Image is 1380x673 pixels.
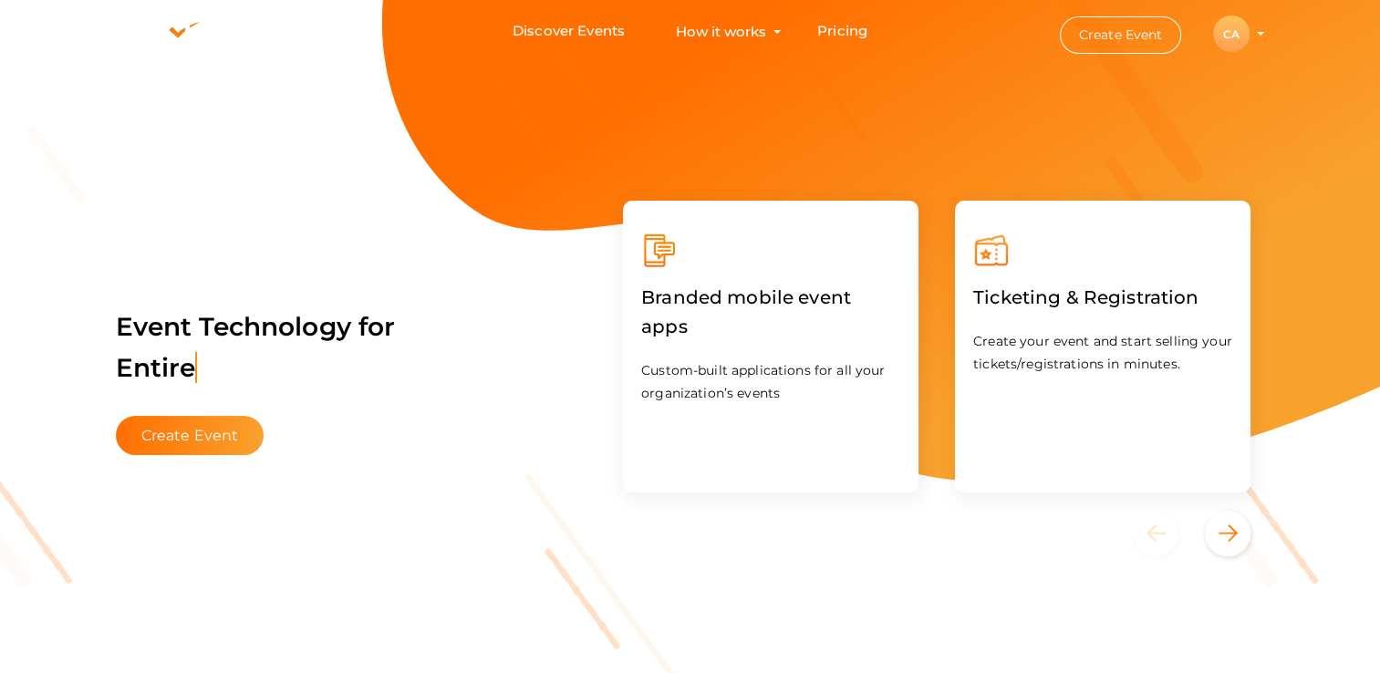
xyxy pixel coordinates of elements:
a: Branded mobile event apps [641,319,900,336]
p: Create your event and start selling your tickets/registrations in minutes. [973,330,1232,376]
label: Ticketing & Registration [973,269,1198,326]
button: How it works [670,15,772,48]
div: CA [1213,16,1250,52]
button: CA [1208,15,1255,53]
a: Pricing [817,15,867,48]
label: Event Technology for [116,284,396,411]
button: Create Event [1060,16,1182,54]
button: Next [1205,511,1250,556]
a: Ticketing & Registration [973,290,1198,307]
label: Branded mobile event apps [641,269,900,355]
span: Entire [116,352,198,383]
a: Discover Events [513,15,625,48]
button: Previous [1133,511,1201,556]
button: Create Event [116,416,265,455]
p: Custom-built applications for all your organization’s events [641,359,900,405]
profile-pic: CA [1213,27,1250,41]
